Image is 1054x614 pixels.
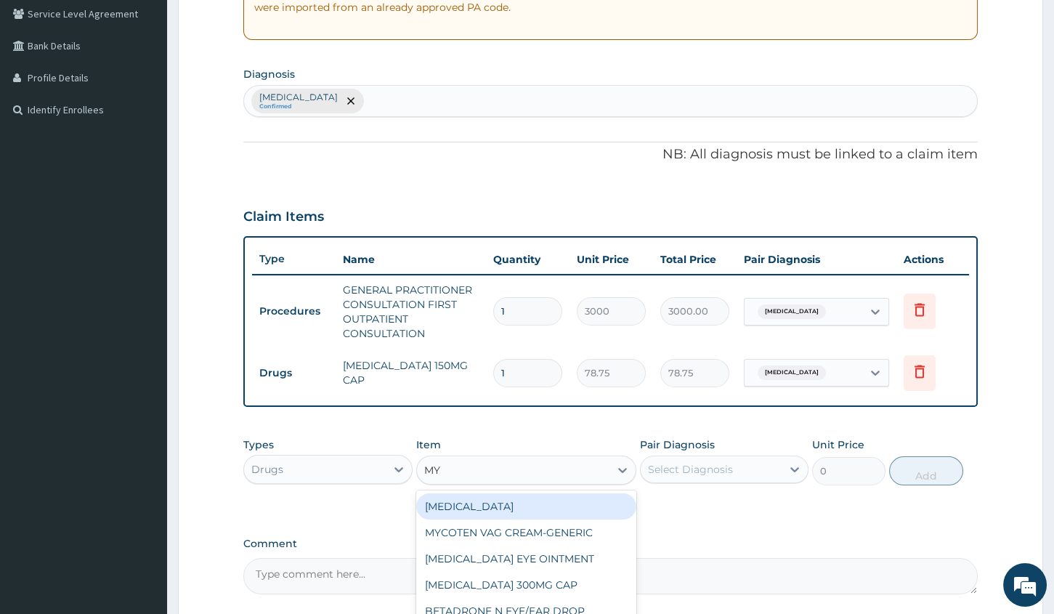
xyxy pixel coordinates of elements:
label: Item [416,437,441,452]
p: NB: All diagnosis must be linked to a claim item [243,145,978,164]
div: Chat with us now [76,81,244,100]
div: [MEDICAL_DATA] [416,493,636,520]
th: Type [252,246,336,272]
th: Quantity [486,245,569,274]
td: Procedures [252,298,336,325]
small: Confirmed [259,103,338,110]
h3: Claim Items [243,209,324,225]
th: Total Price [653,245,737,274]
th: Name [336,245,486,274]
div: Minimize live chat window [238,7,273,42]
button: Add [889,456,962,485]
th: Unit Price [569,245,653,274]
label: Pair Diagnosis [640,437,715,452]
img: d_794563401_company_1708531726252_794563401 [27,73,59,109]
th: Actions [896,245,969,274]
div: Select Diagnosis [648,462,733,477]
span: We're online! [84,183,200,330]
textarea: Type your message and hit 'Enter' [7,397,277,448]
td: [MEDICAL_DATA] 150MG CAP [336,351,486,395]
label: Diagnosis [243,67,295,81]
span: [MEDICAL_DATA] [758,365,826,380]
span: remove selection option [344,94,357,108]
span: [MEDICAL_DATA] [758,304,826,319]
td: GENERAL PRACTITIONER CONSULTATION FIRST OUTPATIENT CONSULTATION [336,275,486,348]
div: [MEDICAL_DATA] 300MG CAP [416,572,636,598]
label: Types [243,439,274,451]
div: [MEDICAL_DATA] EYE OINTMENT [416,546,636,572]
th: Pair Diagnosis [737,245,896,274]
label: Comment [243,538,978,550]
td: Drugs [252,360,336,387]
p: [MEDICAL_DATA] [259,92,338,103]
label: Unit Price [812,437,864,452]
div: MYCOTEN VAG CREAM-GENERIC [416,520,636,546]
div: Drugs [251,462,283,477]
